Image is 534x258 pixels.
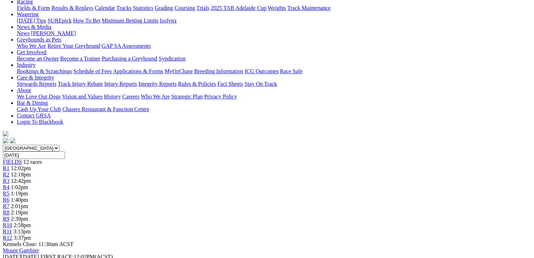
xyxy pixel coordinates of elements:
a: Isolynx [160,18,177,24]
span: 2:19pm [11,209,28,215]
a: Results & Replays [51,5,93,11]
a: Industry [17,62,36,68]
a: Track Injury Rebate [58,81,103,87]
a: Cash Up Your Club [17,106,61,112]
a: Fields & Form [17,5,50,11]
a: R1 [3,165,9,171]
a: [PERSON_NAME] [31,30,76,36]
a: R11 [3,228,12,234]
img: logo-grsa-white.png [3,131,8,136]
span: 1:02pm [11,184,28,190]
a: R10 [3,222,12,228]
a: History [104,93,121,99]
a: R4 [3,184,9,190]
a: Applications & Forms [113,68,163,74]
a: [DATE] Tips [17,18,46,24]
a: Vision and Values [62,93,102,99]
a: R5 [3,191,9,196]
a: Contact GRSA [17,112,51,118]
a: Greyhounds as Pets [17,37,61,43]
a: 2025 TAB Adelaide Cup [211,5,266,11]
span: 2:58pm [14,222,31,228]
div: Care & Integrity [17,81,531,87]
a: Chasers Restaurant & Function Centre [62,106,149,112]
span: 12 races [23,159,42,165]
a: Mount Gambier [3,247,39,253]
a: GAP SA Assessments [102,43,151,49]
span: Kennels Close: 11:30am ACST [3,241,74,247]
a: R6 [3,197,9,203]
a: Fact Sheets [217,81,243,87]
span: 3:37pm [14,235,31,241]
a: Schedule of Fees [73,68,112,74]
div: Bar & Dining [17,106,531,112]
a: ICG Outcomes [244,68,278,74]
a: Trials [196,5,209,11]
a: Syndication [159,56,185,62]
a: Stay On Track [244,81,277,87]
a: Integrity Reports [138,81,177,87]
a: How To Bet [73,18,101,24]
span: 1:19pm [11,191,28,196]
a: Track Maintenance [287,5,331,11]
img: facebook.svg [3,138,8,143]
div: About [17,93,531,100]
a: Strategic Plan [171,93,203,99]
div: Get Involved [17,56,531,62]
a: Stewards Reports [17,81,56,87]
a: Get Involved [17,49,46,55]
span: 12:18pm [11,172,31,178]
a: Careers [122,93,139,99]
a: Login To Blackbook [17,119,63,125]
div: Greyhounds as Pets [17,43,531,49]
a: Privacy Policy [204,93,237,99]
a: R8 [3,209,9,215]
div: Industry [17,68,531,75]
a: Bookings & Scratchings [17,68,72,74]
span: 2:01pm [11,203,28,209]
span: 1:40pm [11,197,28,203]
a: FIELDS [3,159,22,165]
img: twitter.svg [10,138,15,143]
a: Statistics [133,5,153,11]
input: Select date [3,151,65,159]
a: Who We Are [141,93,170,99]
a: R2 [3,172,9,178]
a: Breeding Information [194,68,243,74]
a: Injury Reports [104,81,137,87]
a: Bar & Dining [17,100,48,106]
a: MyOzChase [165,68,193,74]
a: Who We Are [17,43,46,49]
span: 12:42pm [11,178,31,184]
a: SUREpick [47,18,71,24]
a: Wagering [17,11,39,17]
a: Minimum Betting Limits [102,18,158,24]
a: R3 [3,178,9,184]
a: R7 [3,203,9,209]
a: R9 [3,216,9,222]
span: 12:02pm [11,165,31,171]
a: Weights [268,5,286,11]
a: News [17,30,30,36]
a: Calendar [95,5,115,11]
a: About [17,87,31,93]
span: 2:39pm [11,216,28,222]
div: Racing [17,5,531,11]
a: R12 [3,235,12,241]
a: Care & Integrity [17,75,54,80]
a: Retire Your Greyhound [47,43,100,49]
a: We Love Our Dogs [17,93,61,99]
a: Grading [155,5,173,11]
a: Become a Trainer [60,56,100,62]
